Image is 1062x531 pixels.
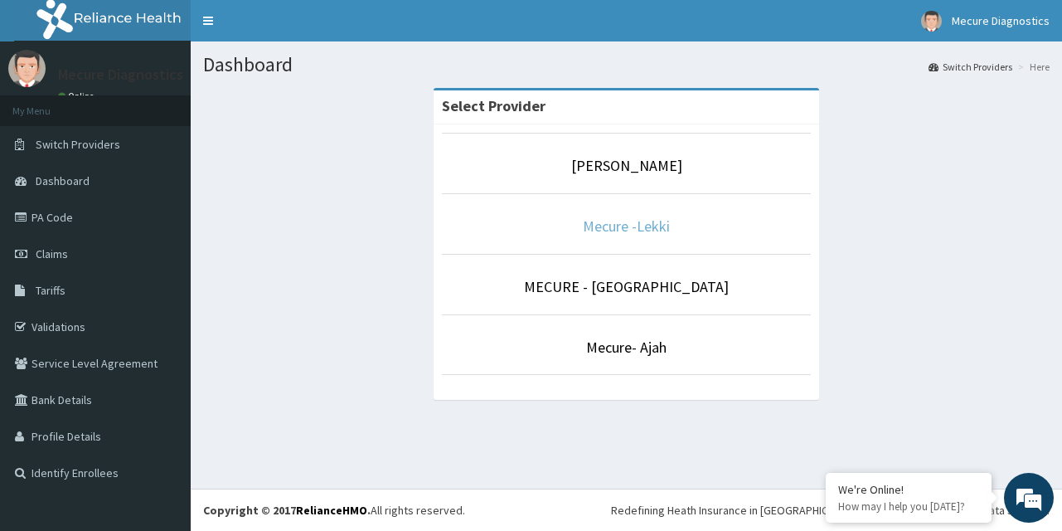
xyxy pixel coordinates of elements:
span: Switch Providers [36,137,120,152]
strong: Select Provider [442,96,546,115]
h1: Dashboard [203,54,1050,76]
a: RelianceHMO [296,503,367,518]
p: Mecure Diagnostics [58,67,183,82]
footer: All rights reserved. [191,489,1062,531]
span: We're online! [96,159,229,327]
a: Mecure -Lekki [583,217,670,236]
span: Tariffs [36,283,65,298]
span: Mecure Diagnostics [952,13,1050,28]
a: MECURE - [GEOGRAPHIC_DATA] [524,277,729,296]
textarea: Type your message and hit 'Enter' [8,354,316,412]
a: [PERSON_NAME] [571,156,682,175]
span: Dashboard [36,173,90,188]
img: d_794563401_company_1708531726252_794563401 [31,83,67,124]
img: User Image [8,50,46,87]
span: Claims [36,246,68,261]
div: Minimize live chat window [272,8,312,48]
div: Chat with us now [86,93,279,114]
strong: Copyright © 2017 . [203,503,371,518]
p: How may I help you today? [838,499,979,514]
a: Online [58,90,98,102]
img: User Image [921,11,942,32]
li: Here [1014,60,1050,74]
a: Mecure- Ajah [586,338,667,357]
div: We're Online! [838,482,979,497]
div: Redefining Heath Insurance in [GEOGRAPHIC_DATA] using Telemedicine and Data Science! [611,502,1050,519]
a: Switch Providers [929,60,1012,74]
